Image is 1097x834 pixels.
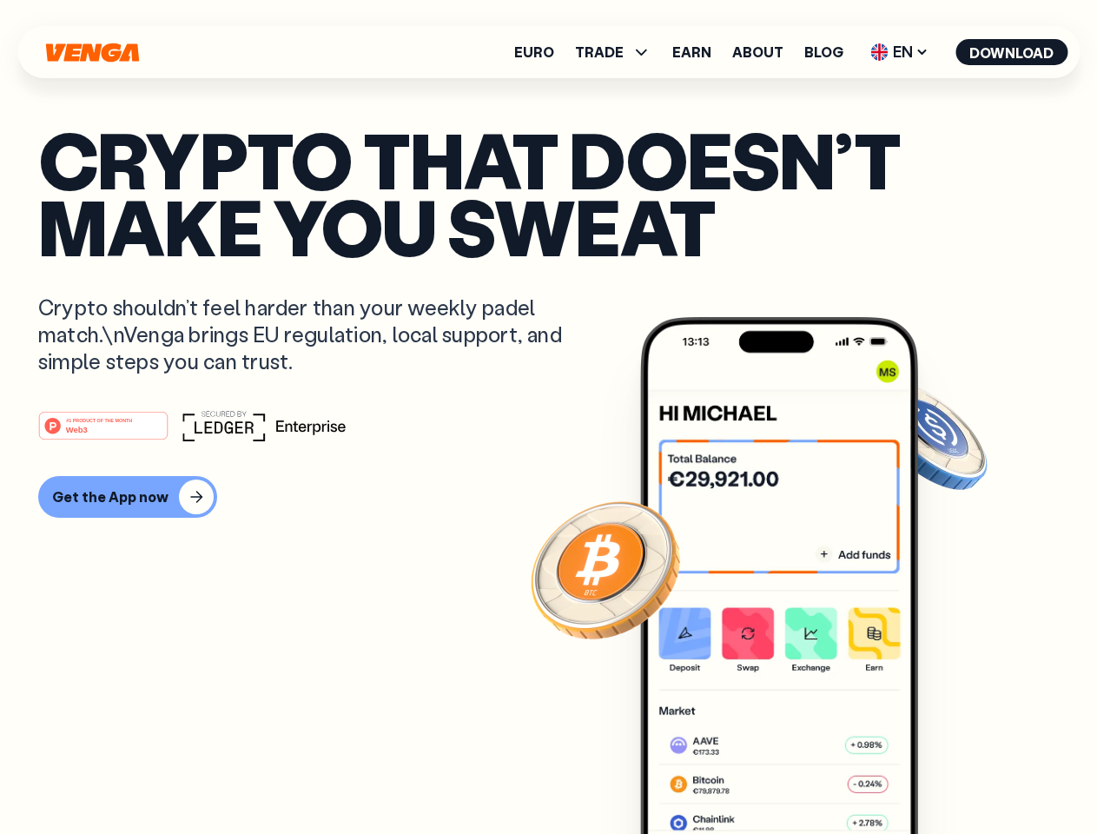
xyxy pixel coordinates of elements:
span: TRADE [575,42,651,63]
svg: Home [43,43,141,63]
span: TRADE [575,45,624,59]
button: Download [955,39,1067,65]
a: Euro [514,45,554,59]
span: EN [864,38,935,66]
button: Get the App now [38,476,217,518]
p: Crypto shouldn’t feel harder than your weekly padel match.\nVenga brings EU regulation, local sup... [38,294,587,375]
img: flag-uk [870,43,888,61]
img: USDC coin [866,374,991,499]
tspan: Web3 [66,424,88,434]
p: Crypto that doesn’t make you sweat [38,126,1059,259]
a: Get the App now [38,476,1059,518]
a: Earn [672,45,711,59]
a: #1 PRODUCT OF THE MONTHWeb3 [38,421,169,444]
img: Bitcoin [527,491,684,647]
a: About [732,45,783,59]
div: Get the App now [52,488,169,506]
tspan: #1 PRODUCT OF THE MONTH [66,417,132,422]
a: Blog [804,45,843,59]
